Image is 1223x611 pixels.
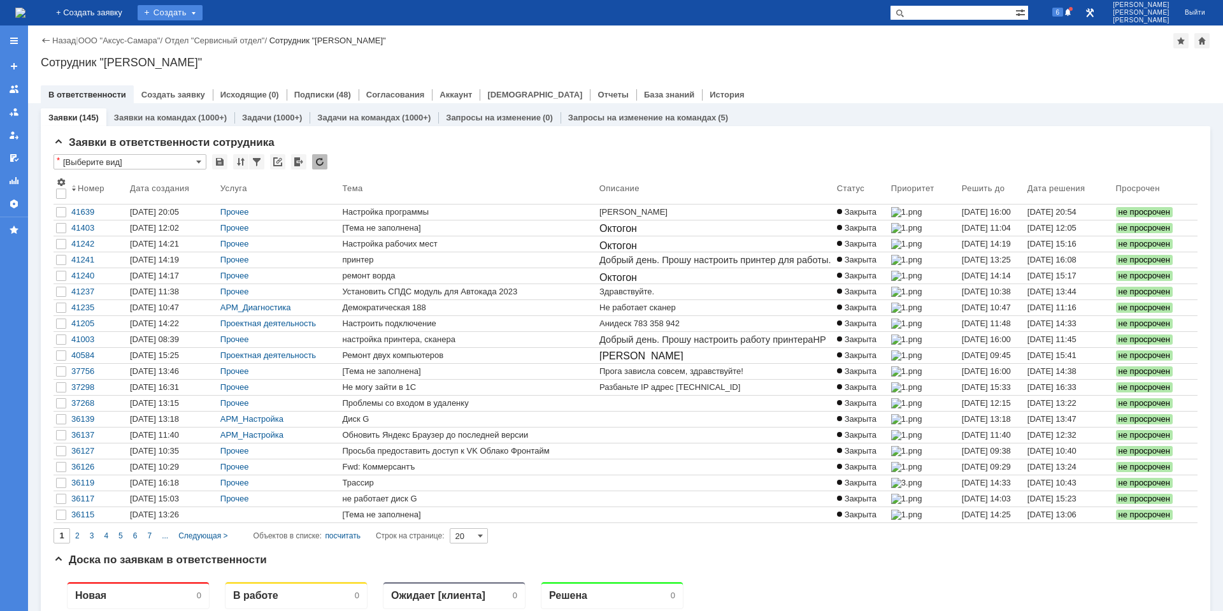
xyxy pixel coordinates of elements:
a: [DATE] 13:44 [1025,284,1113,299]
span: Закрыта [837,223,876,233]
a: 41241 [69,252,127,268]
span: Закрыта [837,287,876,296]
div: Скопировать ссылку на список [270,154,285,169]
div: Ремонт двух компьютеров [342,350,594,361]
span: не просрочен [1116,319,1173,329]
span: Закрыта [837,334,876,344]
div: [DATE] 14:38 [1027,366,1076,376]
div: Создать [138,5,203,20]
div: 41242 [71,239,125,249]
div: [DATE] 11:16 [1027,303,1076,312]
a: Прочее [220,398,249,408]
div: [Тема не заполнена] [342,366,594,377]
a: ООО "Аксус-Самара" [78,36,161,45]
a: База знаний [644,90,694,99]
a: 41242 [69,236,127,252]
a: Перейти в интерфейс администратора [1082,5,1098,20]
a: [DEMOGRAPHIC_DATA] [487,90,582,99]
a: [DATE] 14:19 [959,236,1025,252]
a: 1.png [889,284,959,299]
a: [DATE] 14:17 [127,268,218,284]
div: [DATE] 11:45 [1027,334,1076,344]
a: Заявки на командах [114,113,196,122]
a: Закрыта [834,252,889,268]
a: [DATE] 16:00 [959,205,1025,220]
img: 1.png [891,334,922,345]
div: [DATE] 16:33 [1027,382,1076,392]
span: [PERSON_NAME] [1113,9,1169,17]
a: Проектная деятельность [220,319,316,328]
span: [DATE] 14:14 [962,271,1011,280]
a: Прочее [220,239,249,248]
a: Перейти на домашнюю страницу [15,8,25,18]
th: Дата создания [127,175,218,205]
span: не просрочен [1116,366,1173,377]
a: [DATE] 10:47 [127,300,218,315]
span: [DATE] 09:45 [962,350,1011,360]
a: 41205 [69,316,127,331]
a: Закрыта [834,220,889,236]
a: 1.png [889,268,959,284]
a: [DATE] 12:05 [1025,220,1113,236]
a: [DATE] 14:38 [1025,364,1113,379]
a: не просрочен [1113,316,1190,331]
a: 1.png [889,300,959,315]
div: [DATE] 10:47 [130,303,179,312]
a: 41403 [69,220,127,236]
div: Обновлять список [312,154,327,169]
div: [DATE] 14:33 [1027,319,1076,328]
a: АРМ_Диагностика [220,303,291,312]
a: Демократическая 188 [340,300,596,315]
div: [DATE] 13:22 [1027,398,1076,408]
a: [DATE] 11:40 [127,428,218,443]
div: 41205 [71,319,125,329]
a: не просрочен [1113,412,1190,427]
div: Услуга [220,183,247,193]
a: Настройки [4,194,24,214]
a: 41237 [69,284,127,299]
div: [DATE] 08:39 [130,334,179,344]
a: Прочее [220,334,249,344]
div: Фильтрация... [249,154,264,169]
div: Сделать домашней страницей [1194,33,1210,48]
img: 1.png [891,382,922,392]
div: Экспорт списка [291,154,306,169]
a: [DATE] 15:17 [1025,268,1113,284]
a: Настройка рабочих мест [340,236,596,252]
a: 1.png [889,220,959,236]
a: Мои заявки [4,125,24,145]
span: [DATE] 15:33 [962,382,1011,392]
a: Закрыта [834,284,889,299]
span: Закрыта [837,239,876,248]
div: Диск G [342,414,594,424]
span: [DATE] 11:04 [962,223,1011,233]
div: Дата решения [1027,183,1085,193]
a: 1.png [889,380,959,395]
div: [DATE] 14:19 [130,255,179,264]
span: не просрочен [1116,239,1173,249]
a: 1.png [889,348,959,363]
div: [DATE] 12:02 [130,223,179,233]
a: [DATE] 14:21 [127,236,218,252]
a: Прочее [220,271,249,280]
a: Закрыта [834,316,889,331]
div: 37268 [71,398,125,408]
div: [DATE] 15:25 [130,350,179,360]
div: Настроить подключение [342,319,594,329]
a: 41639 [69,205,127,220]
a: Закрыта [834,396,889,411]
a: 1.png [889,205,959,220]
span: не просрочен [1116,303,1173,313]
a: Прочее [220,287,249,296]
a: Закрыта [834,380,889,395]
a: [DATE] 08:39 [127,332,218,347]
a: 37756 [69,364,127,379]
span: [PERSON_NAME] [1113,17,1169,24]
span: Закрыта [837,350,876,360]
span: [DATE] 16:00 [962,366,1011,376]
a: [DATE] 15:25 [127,348,218,363]
a: 1.png [889,236,959,252]
a: [DATE] 12:02 [127,220,218,236]
span: [DATE] 12:15 [962,398,1011,408]
a: Закрыта [834,236,889,252]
